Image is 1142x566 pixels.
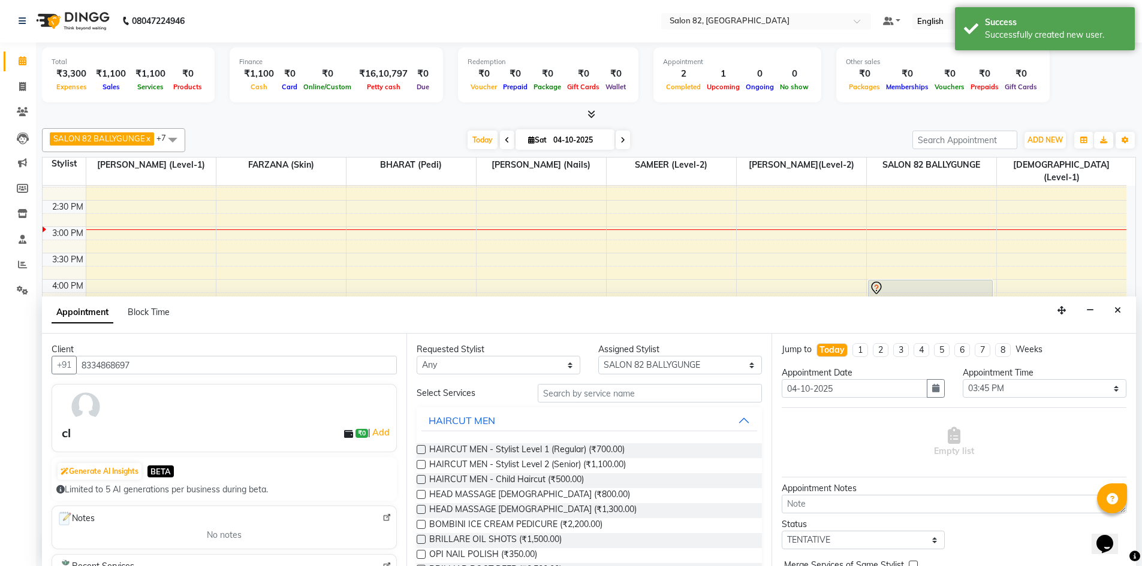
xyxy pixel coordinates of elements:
div: Other sales [846,57,1040,67]
span: Petty cash [364,83,403,91]
div: ₹0 [500,67,531,81]
button: +91 [52,356,77,374]
div: PUJA, TK01, 04:00 PM-05:00 PM, HAIRCUT WOMEN - Stylist Level 1 (Regular) [869,280,993,331]
span: Services [134,83,167,91]
img: avatar [68,389,103,424]
span: Prepaid [500,83,531,91]
button: Close [1109,301,1126,320]
div: cl [62,424,71,442]
span: Completed [663,83,704,91]
div: Limited to 5 AI generations per business during beta. [56,483,392,496]
span: No notes [207,529,242,541]
a: x [145,134,150,143]
span: HAIRCUT MEN - Stylist Level 1 (Regular) (₹700.00) [429,443,625,458]
div: Appointment Notes [782,482,1126,495]
span: SALON 82 BALLYGUNGE [867,158,996,172]
span: ₹0 [355,429,368,438]
div: ₹0 [883,67,932,81]
div: Finance [239,57,433,67]
span: Packages [846,83,883,91]
span: Today [468,131,498,149]
div: Successfully created new user. [985,29,1126,41]
span: Online/Custom [300,83,354,91]
div: Appointment Time [963,367,1126,379]
span: HAIRCUT MEN - Child Haircut (₹500.00) [429,473,584,488]
span: [PERSON_NAME] (Level-1) [86,158,216,172]
span: Notes [57,511,95,526]
span: BHARAT (Pedi) [346,158,476,172]
span: [PERSON_NAME](level-2) [737,158,866,172]
div: 3:30 PM [50,253,86,266]
span: BRILLARE OIL SHOTS (₹1,500.00) [429,533,562,548]
div: Total [52,57,205,67]
div: ₹0 [468,67,500,81]
span: Upcoming [704,83,743,91]
li: 2 [873,343,888,357]
span: HEAD MASSAGE [DEMOGRAPHIC_DATA] (₹800.00) [429,488,630,503]
span: Voucher [468,83,500,91]
span: OPI NAIL POLISH (₹350.00) [429,548,537,563]
div: ₹0 [564,67,602,81]
iframe: chat widget [1092,518,1130,554]
span: SALON 82 BALLYGUNGE [53,134,145,143]
button: ADD NEW [1025,132,1066,149]
span: Empty list [934,427,974,458]
button: Generate AI Insights [58,463,141,480]
span: ADD NEW [1028,135,1063,144]
input: yyyy-mm-dd [782,379,928,398]
div: Stylist [43,158,86,170]
div: Client [52,343,397,356]
div: ₹16,10,797 [354,67,412,81]
span: Card [279,83,300,91]
div: ₹3,300 [52,67,91,81]
span: +7 [156,133,175,143]
div: ₹0 [300,67,354,81]
span: Package [531,83,564,91]
div: ₹1,100 [131,67,170,81]
div: ₹0 [932,67,968,81]
div: ₹0 [846,67,883,81]
span: BETA [147,465,174,477]
div: Status [782,518,945,531]
div: Appointment Date [782,367,945,379]
li: 5 [934,343,950,357]
button: HAIRCUT MEN [421,410,757,431]
a: Add [370,425,391,440]
span: Appointment [52,302,113,323]
li: 4 [914,343,929,357]
div: ₹1,100 [91,67,131,81]
div: 1 [704,67,743,81]
li: 1 [852,343,868,357]
input: Search by service name [538,384,762,402]
span: Block Time [128,307,170,317]
div: Redemption [468,57,629,67]
div: Today [819,344,845,356]
span: Sales [100,83,123,91]
span: Products [170,83,205,91]
li: 8 [995,343,1011,357]
li: 7 [975,343,990,357]
b: 08047224946 [132,4,185,38]
span: Gift Cards [564,83,602,91]
span: Cash [248,83,270,91]
div: 2:30 PM [50,201,86,213]
div: Select Services [408,387,529,399]
span: HEAD MASSAGE [DEMOGRAPHIC_DATA] (₹1,300.00) [429,503,637,518]
span: No show [777,83,812,91]
span: Sat [525,135,550,144]
div: 0 [743,67,777,81]
div: ₹0 [1002,67,1040,81]
input: 2025-10-04 [550,131,610,149]
input: Search Appointment [912,131,1017,149]
div: 2 [663,67,704,81]
input: Search by Name/Mobile/Email/Code [76,356,397,374]
span: Expenses [53,83,90,91]
span: Ongoing [743,83,777,91]
span: Due [414,83,432,91]
span: Vouchers [932,83,968,91]
div: ₹0 [412,67,433,81]
span: Prepaids [968,83,1002,91]
div: ₹0 [968,67,1002,81]
div: ₹0 [602,67,629,81]
div: HAIRCUT MEN [429,413,495,428]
